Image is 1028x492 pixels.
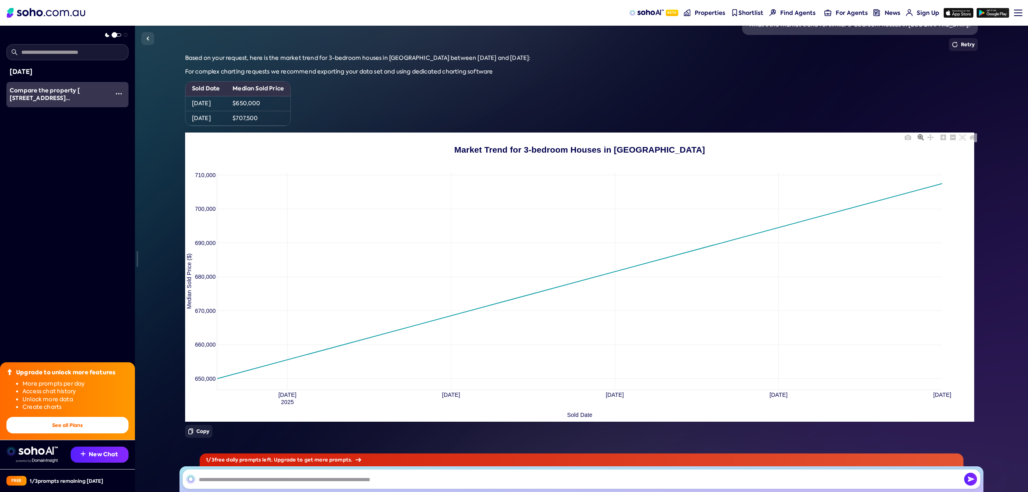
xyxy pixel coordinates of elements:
div: 1 / 3 prompts remaining [DATE] [30,478,103,484]
li: Unlock more data [22,396,128,404]
img: for-agents-nav icon [824,9,831,16]
img: Soho Logo [7,8,85,18]
span: News [885,9,900,17]
img: Arrow icon [355,458,361,462]
div: Free [6,476,27,486]
span: Find Agents [780,9,816,17]
li: Access chat history [22,388,128,396]
td: [DATE] [186,96,226,111]
th: Sold Date [186,82,226,96]
td: $650,000 [226,96,290,111]
img: sohoAI logo [629,10,663,16]
span: Based on your request, here is the market trend for 3-bedroom houses in [GEOGRAPHIC_DATA] between... [185,54,531,61]
img: Upgrade icon [6,369,13,375]
img: Find agents icon [769,9,776,16]
div: Upgrade to unlock more features [16,369,115,377]
span: For Agents [836,9,868,17]
span: Beta [666,10,678,16]
li: More prompts per day [22,380,128,388]
img: properties-nav icon [684,9,691,16]
button: Retry [949,38,978,51]
span: Compare the property [ [STREET_ADDRESS][PERSON_NAME] ] with the others in the same area [10,86,108,118]
div: 1 / 3 free daily prompts left. Upgrade to get more prompts. [200,453,963,466]
div: Compare the property [ 133/15-25 George Street, Sandringham, VIC, 3191, Australia ] with the othe... [10,87,109,102]
img: Retry icon [952,42,958,47]
img: Recommendation icon [81,451,86,456]
img: SohoAI logo black [186,474,196,484]
button: See all Plans [6,417,128,433]
img: Copy icon [188,428,193,435]
td: [DATE] [186,111,226,126]
img: news-nav icon [873,9,880,16]
span: Properties [695,9,725,17]
img: Sidebar toggle icon [143,34,153,43]
td: $707,500 [226,111,290,126]
span: Shortlist [738,9,763,17]
a: Compare the property [ [STREET_ADDRESS][PERSON_NAME] ] with the others in the same area [6,82,109,107]
img: app-store icon [944,8,973,18]
img: shortlist-nav icon [731,9,738,16]
img: sohoai logo [6,447,58,456]
button: Copy [185,425,213,438]
img: More icon [116,90,122,97]
p: For complex charting requests we recommend exporting your data set and using dedicated charting s... [185,68,978,76]
span: Sign Up [917,9,939,17]
img: Data provided by Domain Insight [16,459,58,463]
button: New Chat [71,447,128,463]
div: [DATE] [10,67,125,77]
img: Send icon [964,473,977,486]
th: Median Sold Price [226,82,290,96]
li: Create charts [22,403,128,411]
button: Send [964,473,977,486]
img: google-play icon [977,8,1009,18]
img: for-agents-nav icon [906,9,913,16]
